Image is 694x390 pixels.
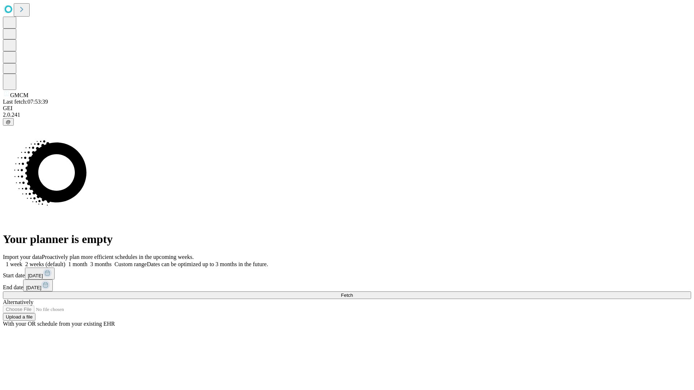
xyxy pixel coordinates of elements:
[3,268,691,279] div: Start date
[28,273,43,278] span: [DATE]
[3,299,33,305] span: Alternatively
[3,291,691,299] button: Fetch
[3,118,14,126] button: @
[26,285,41,290] span: [DATE]
[341,292,353,298] span: Fetch
[23,279,53,291] button: [DATE]
[25,261,65,267] span: 2 weeks (default)
[42,254,194,260] span: Proactively plan more efficient schedules in the upcoming weeks.
[3,254,42,260] span: Import your data
[6,261,22,267] span: 1 week
[3,233,691,246] h1: Your planner is empty
[10,92,29,98] span: GMCM
[147,261,268,267] span: Dates can be optimized up to 3 months in the future.
[90,261,112,267] span: 3 months
[3,313,35,321] button: Upload a file
[3,105,691,112] div: GEI
[3,279,691,291] div: End date
[68,261,87,267] span: 1 month
[115,261,147,267] span: Custom range
[3,99,48,105] span: Last fetch: 07:53:39
[6,119,11,125] span: @
[25,268,55,279] button: [DATE]
[3,112,691,118] div: 2.0.241
[3,321,115,327] span: With your OR schedule from your existing EHR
